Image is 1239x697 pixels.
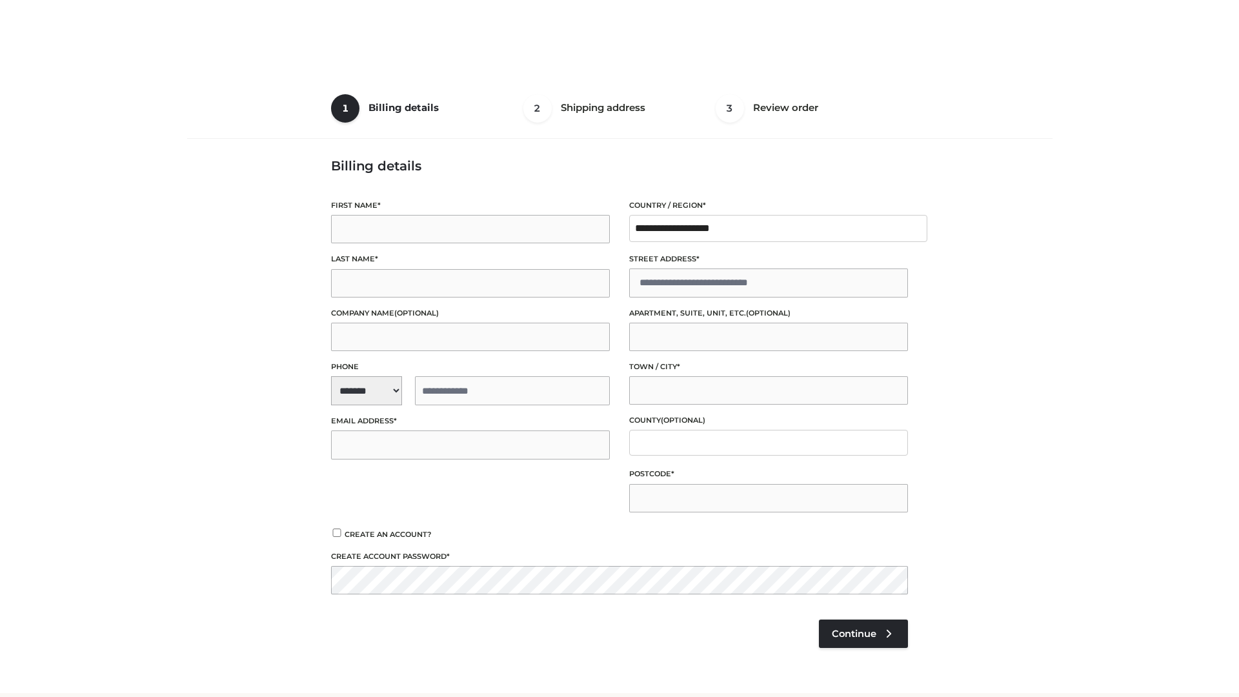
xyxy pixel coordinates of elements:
label: Create account password [331,551,908,563]
span: (optional) [394,308,439,318]
label: Postcode [629,468,908,480]
span: 3 [716,94,744,123]
span: Create an account? [345,530,432,539]
label: Apartment, suite, unit, etc. [629,307,908,319]
h3: Billing details [331,158,908,174]
a: Continue [819,620,908,648]
span: Shipping address [561,101,645,114]
span: 1 [331,94,359,123]
label: Company name [331,307,610,319]
label: County [629,414,908,427]
label: Phone [331,361,610,373]
span: (optional) [746,308,791,318]
label: First name [331,199,610,212]
span: Continue [832,628,876,640]
span: 2 [523,94,552,123]
input: Create an account? [331,529,343,537]
span: (optional) [661,416,705,425]
label: Street address [629,253,908,265]
label: Country / Region [629,199,908,212]
label: Email address [331,415,610,427]
label: Town / City [629,361,908,373]
span: Billing details [368,101,439,114]
label: Last name [331,253,610,265]
span: Review order [753,101,818,114]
